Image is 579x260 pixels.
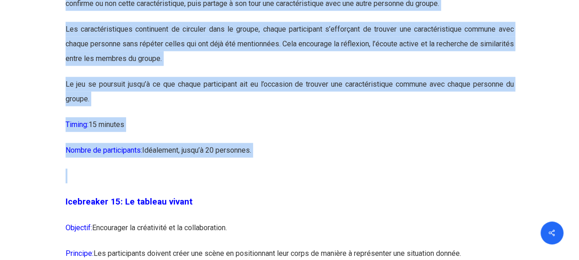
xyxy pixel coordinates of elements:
[66,117,514,143] p: 15 minutes
[66,120,88,129] span: Timing:
[66,223,92,232] span: Objectif:
[66,197,193,207] span: Icebreaker 15: Le tableau vivant
[66,77,514,117] p: Le jeu se poursuit jusqu’à ce que chaque participant ait eu l’occasion de trouver une caractérist...
[66,143,514,169] p: Idéalement, jusqu’à 20 personnes.
[66,146,142,155] span: Nombre de participants:
[66,22,514,77] p: Les caractéristiques continuent de circuler dans le groupe, chaque participant s’efforçant de tro...
[66,249,94,258] span: Principe:
[66,221,514,246] p: Encourager la créativité et la collaboration.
